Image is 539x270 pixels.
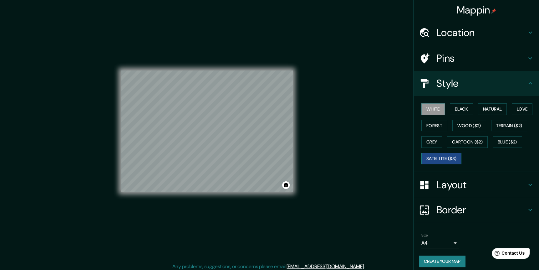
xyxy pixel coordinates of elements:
[491,8,496,13] img: pin-icon.png
[436,179,526,191] h4: Layout
[512,103,532,115] button: Love
[450,103,473,115] button: Black
[478,103,507,115] button: Natural
[436,26,526,39] h4: Location
[414,71,539,96] div: Style
[414,20,539,45] div: Location
[414,172,539,197] div: Layout
[493,136,522,148] button: Blue ($2)
[447,136,488,148] button: Cartoon ($2)
[421,103,445,115] button: White
[491,120,527,132] button: Terrain ($2)
[421,233,428,238] label: Size
[483,246,532,263] iframe: Help widget launcher
[282,181,290,189] button: Toggle attribution
[421,153,461,164] button: Satellite ($3)
[419,256,465,267] button: Create your map
[414,197,539,222] div: Border
[421,120,447,132] button: Forest
[421,238,459,248] div: A4
[436,204,526,216] h4: Border
[436,52,526,65] h4: Pins
[436,77,526,90] h4: Style
[287,263,364,270] a: [EMAIL_ADDRESS][DOMAIN_NAME]
[457,4,496,16] h4: Mappin
[414,46,539,71] div: Pins
[452,120,486,132] button: Wood ($2)
[421,136,442,148] button: Grey
[121,70,293,192] canvas: Map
